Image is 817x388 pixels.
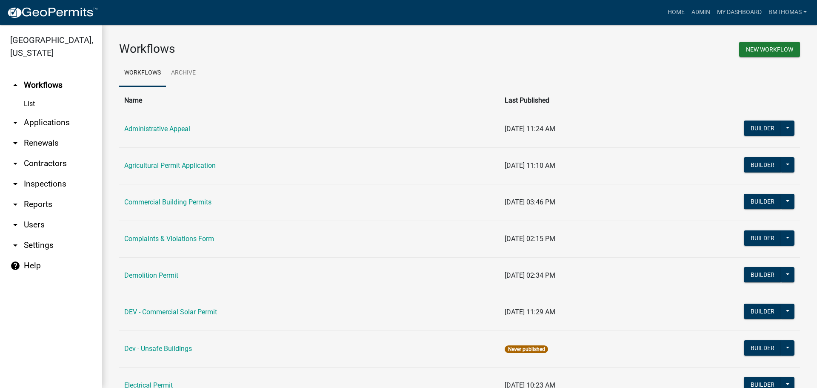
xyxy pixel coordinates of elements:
i: arrow_drop_down [10,199,20,210]
a: bmthomas [765,4,810,20]
i: arrow_drop_down [10,138,20,148]
span: [DATE] 11:24 AM [505,125,555,133]
span: [DATE] 03:46 PM [505,198,555,206]
button: Builder [744,304,781,319]
a: Agricultural Permit Application [124,161,216,170]
button: Builder [744,267,781,282]
button: Builder [744,121,781,136]
i: arrow_drop_down [10,220,20,230]
i: arrow_drop_up [10,80,20,90]
a: Admin [688,4,714,20]
button: Builder [744,194,781,209]
i: arrow_drop_down [10,240,20,250]
span: [DATE] 02:15 PM [505,235,555,243]
a: Workflows [119,60,166,87]
span: [DATE] 11:10 AM [505,161,555,170]
th: Name [119,90,500,111]
i: arrow_drop_down [10,158,20,169]
a: Home [664,4,688,20]
th: Last Published [500,90,648,111]
h3: Workflows [119,42,453,56]
button: Builder [744,230,781,246]
a: Complaints & Violations Form [124,235,214,243]
i: arrow_drop_down [10,179,20,189]
a: Dev - Unsafe Buildings [124,345,192,353]
a: Archive [166,60,201,87]
a: Administrative Appeal [124,125,190,133]
button: Builder [744,340,781,356]
span: [DATE] 02:34 PM [505,271,555,279]
a: Commercial Building Permits [124,198,211,206]
a: My Dashboard [714,4,765,20]
button: New Workflow [739,42,800,57]
span: [DATE] 11:29 AM [505,308,555,316]
a: DEV - Commercial Solar Permit [124,308,217,316]
i: arrow_drop_down [10,118,20,128]
button: Builder [744,157,781,172]
a: Demolition Permit [124,271,178,279]
span: Never published [505,345,548,353]
i: help [10,261,20,271]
